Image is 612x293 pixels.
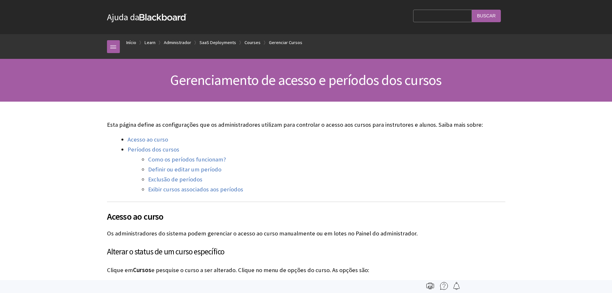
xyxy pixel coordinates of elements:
p: Clique em e pesquise o curso a ser alterado. Clique no menu de opções do curso. As opções são: [107,266,505,274]
a: Courses [244,39,261,47]
h2: Acesso ao curso [107,202,505,223]
h3: Alterar o status de um curso específico [107,246,505,258]
a: Learn [145,39,155,47]
a: Definir ou editar um período [148,166,221,173]
a: Períodos dos cursos [128,146,179,153]
a: Administrador [164,39,191,47]
p: Esta página define as configurações que os administradores utilizam para controlar o acesso aos c... [107,121,505,129]
p: Os administradores do sistema podem gerenciar o acesso ao curso manualmente ou em lotes no Painel... [107,229,505,238]
span: Cursos [133,266,151,274]
img: Print [426,282,434,290]
strong: Blackboard [139,14,187,21]
a: Exclusão de períodos [148,176,202,183]
a: Gerenciar Cursos [269,39,302,47]
a: Como os períodos funcionam? [148,156,226,163]
a: Acesso ao curso [128,136,168,143]
input: Buscar [472,10,501,22]
a: Ajuda daBlackboard [107,11,187,23]
img: More help [440,282,448,290]
span: Gerenciamento de acesso e períodos dos cursos [170,71,441,89]
a: SaaS Deployments [200,39,236,47]
img: Follow this page [453,282,460,290]
a: Início [126,39,136,47]
a: Exibir cursos associados aos períodos [148,186,243,193]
